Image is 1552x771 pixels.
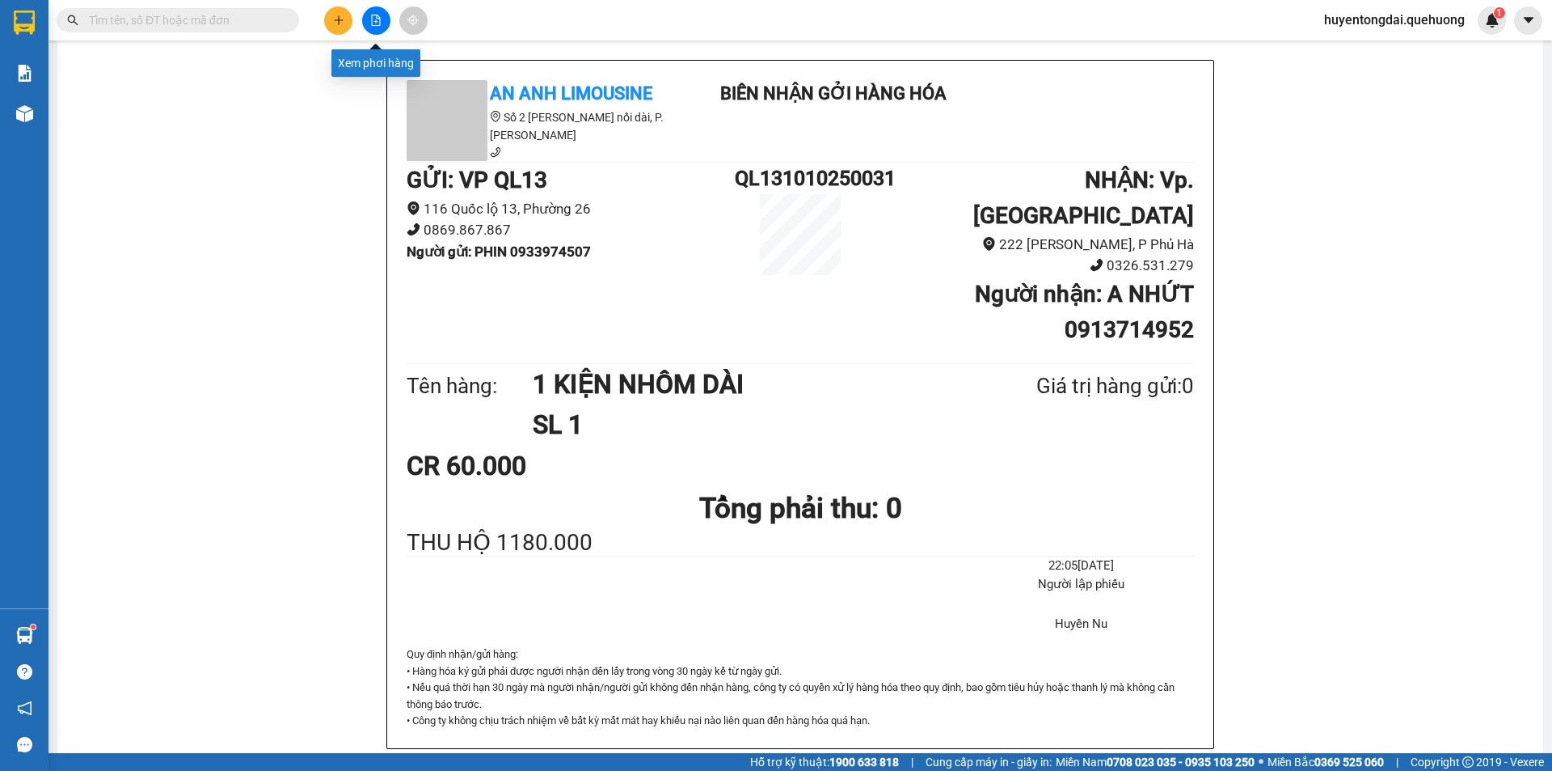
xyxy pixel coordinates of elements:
[407,663,1194,680] p: • Hàng hóa ký gửi phải được người nhận đến lấy trong vòng 30 ngày kể từ ngày gửi.
[399,6,428,35] button: aim
[324,6,352,35] button: plus
[533,364,958,405] h1: 1 KIỆN NHÔM DÀI
[1514,6,1542,35] button: caret-down
[982,237,996,251] span: environment
[331,49,420,77] div: Xem phơi hàng
[1521,13,1536,28] span: caret-down
[407,446,666,486] div: CR 60.000
[67,15,78,26] span: search
[973,167,1194,229] b: NHẬN : Vp. [GEOGRAPHIC_DATA]
[1462,756,1474,768] span: copyright
[1396,753,1398,771] span: |
[16,627,33,644] img: warehouse-icon
[735,163,866,194] h1: QL131010250031
[1267,753,1384,771] span: Miền Bắc
[958,370,1194,403] div: Giá trị hàng gửi: 0
[911,753,913,771] span: |
[370,15,382,26] span: file-add
[17,664,32,680] span: question-circle
[968,557,1194,576] li: 22:05[DATE]
[926,753,1052,771] span: Cung cấp máy in - giấy in:
[1311,10,1478,30] span: huyentongdai.quehuong
[407,680,1194,713] p: • Nếu quá thời hạn 30 ngày mà người nhận/người gửi không đến nhận hàng, công ty có quyền xử lý hà...
[1485,13,1499,28] img: icon-new-feature
[1314,756,1384,769] strong: 0369 525 060
[490,83,652,104] b: An Anh Limousine
[16,105,33,122] img: warehouse-icon
[407,370,533,403] div: Tên hàng:
[968,615,1194,634] li: Huyền Nu
[407,244,591,260] b: Người gửi : PHIN 0933974507
[975,281,1194,343] b: Người nhận : A NHỨT 0913714952
[89,11,280,29] input: Tìm tên, số ĐT hoặc mã đơn
[407,646,1194,729] div: Quy định nhận/gửi hàng :
[17,737,32,752] span: message
[1056,753,1255,771] span: Miền Nam
[407,108,698,144] li: Số 2 [PERSON_NAME] nối dài, P. [PERSON_NAME]
[490,111,501,122] span: environment
[968,575,1194,595] li: Người lập phiếu
[333,15,344,26] span: plus
[533,405,958,445] h1: SL 1
[866,255,1194,277] li: 0326.531.279
[1259,759,1263,765] span: ⚪️
[407,531,1194,556] div: THU HỘ 1180.000
[750,753,899,771] span: Hỗ trợ kỹ thuật:
[407,486,1194,531] h1: Tổng phải thu: 0
[407,713,1194,729] p: • Công ty không chịu trách nhiệm về bất kỳ mất mát hay khiếu nại nào liên quan đến hàng hóa quá hạn.
[17,701,32,716] span: notification
[1090,258,1103,272] span: phone
[490,146,501,158] span: phone
[31,625,36,629] sup: 1
[407,201,420,215] span: environment
[829,756,899,769] strong: 1900 633 818
[1494,7,1505,19] sup: 1
[362,6,390,35] button: file-add
[720,83,947,104] b: Biên nhận gởi hàng hóa
[407,15,419,26] span: aim
[1107,756,1255,769] strong: 0708 023 035 - 0935 103 250
[1496,7,1502,19] span: 1
[866,234,1194,256] li: 222 [PERSON_NAME], P Phủ Hà
[16,65,33,82] img: solution-icon
[407,167,547,193] b: GỬI : VP QL13
[407,222,420,236] span: phone
[14,11,35,35] img: logo-vxr
[407,198,735,220] li: 116 Quốc lộ 13, Phường 26
[407,219,735,241] li: 0869.867.867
